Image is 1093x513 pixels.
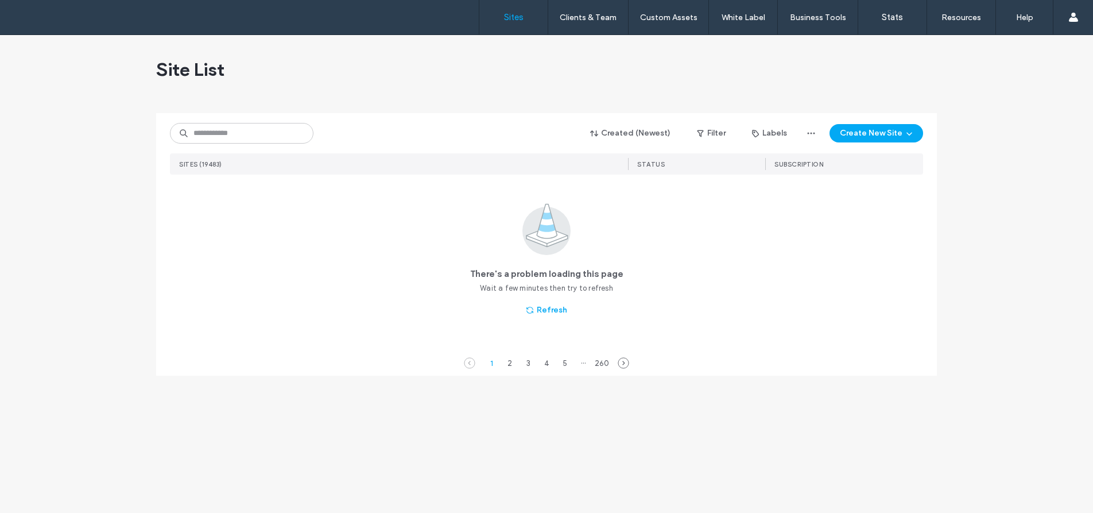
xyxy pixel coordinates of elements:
button: Created (Newest) [580,124,681,142]
label: Resources [941,13,981,22]
div: ··· [576,356,590,370]
button: Filter [685,124,737,142]
button: Refresh [516,301,577,319]
label: Clients & Team [560,13,617,22]
span: Wait a few minutes then try to refresh [480,283,613,294]
div: 1 [485,356,498,370]
span: SITES (19483) [179,160,222,168]
div: 3 [521,356,535,370]
button: Labels [742,124,797,142]
label: Sites [504,12,524,22]
div: 4 [540,356,553,370]
div: 2 [503,356,517,370]
label: Custom Assets [640,13,697,22]
span: STATUS [637,160,665,168]
label: White Label [722,13,765,22]
div: 260 [595,356,608,370]
div: 5 [558,356,572,370]
span: Site List [156,58,224,81]
label: Stats [882,12,903,22]
span: There's a problem loading this page [470,268,623,280]
span: SUBSCRIPTION [774,160,823,168]
label: Help [1016,13,1033,22]
label: Business Tools [790,13,846,22]
button: Create New Site [830,124,923,142]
